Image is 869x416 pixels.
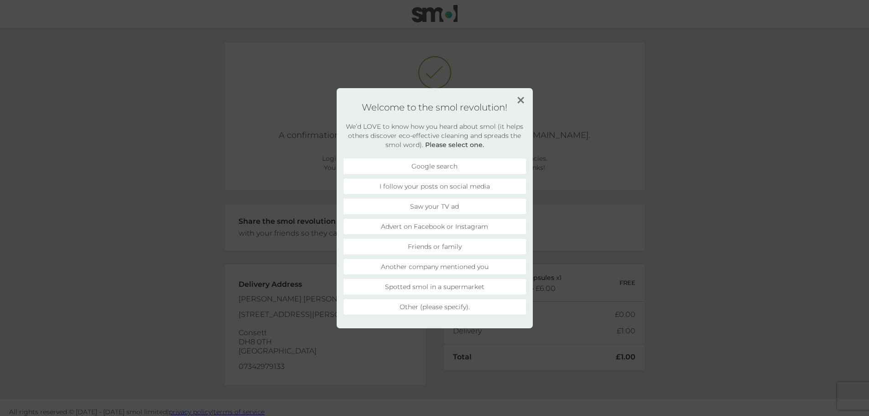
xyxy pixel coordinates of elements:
h1: Welcome to the smol revolution! [343,102,526,113]
li: Another company mentioned you [343,259,526,274]
li: Advert on Facebook or Instagram [343,219,526,234]
img: close [517,97,524,104]
strong: Please select one. [425,141,484,149]
li: Spotted smol in a supermarket [343,279,526,295]
li: Google search [343,158,526,174]
li: Other (please specify). [343,299,526,315]
h2: We’d LOVE to know how you heard about smol (it helps others discover eco-effective cleaning and s... [343,122,526,149]
li: I follow your posts on social media [343,179,526,194]
li: Friends or family [343,239,526,254]
li: Saw your TV ad [343,199,526,214]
